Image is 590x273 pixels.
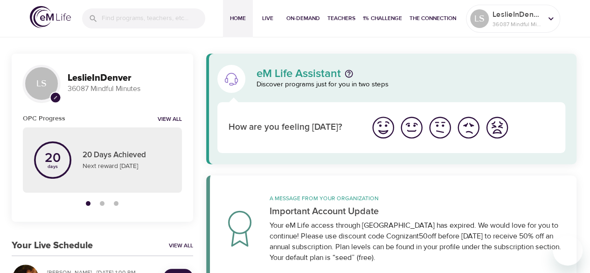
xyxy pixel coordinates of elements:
[483,113,511,142] button: I'm feeling worst
[363,14,402,23] span: 1% Challenge
[102,8,205,28] input: Find programs, teachers, etc...
[454,113,483,142] button: I'm feeling bad
[493,20,542,28] p: 36087 Mindful Minutes
[327,14,355,23] span: Teachers
[224,71,239,86] img: eM Life Assistant
[12,240,93,251] h3: Your Live Schedule
[257,79,566,90] p: Discover programs just for you in two steps
[270,194,566,203] p: A message from your organization
[45,165,61,168] p: days
[456,115,481,140] img: bad
[45,152,61,165] p: 20
[286,14,320,23] span: On-Demand
[369,113,397,142] button: I'm feeling great
[68,73,182,84] h3: LeslieInDenver
[399,115,424,140] img: good
[257,68,341,79] p: eM Life Assistant
[23,113,65,124] h6: OPC Progress
[370,115,396,140] img: great
[426,113,454,142] button: I'm feeling ok
[484,115,510,140] img: worst
[397,113,426,142] button: I'm feeling good
[227,14,249,23] span: Home
[493,9,542,20] p: LeslieInDenver
[83,149,171,161] p: 20 Days Achieved
[68,84,182,94] p: 36087 Mindful Minutes
[169,242,193,250] a: View All
[410,14,456,23] span: The Connection
[427,115,453,140] img: ok
[23,65,60,102] div: LS
[470,9,489,28] div: LS
[83,161,171,171] p: Next reward [DATE]
[30,6,71,28] img: logo
[158,116,182,124] a: View all notifications
[270,204,566,218] p: Important Account Update
[270,220,566,263] div: Your eM Life access through [GEOGRAPHIC_DATA] has expired. We would love for you to continue! Ple...
[257,14,279,23] span: Live
[553,236,583,266] iframe: Button to launch messaging window
[229,121,358,134] p: How are you feeling [DATE]?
